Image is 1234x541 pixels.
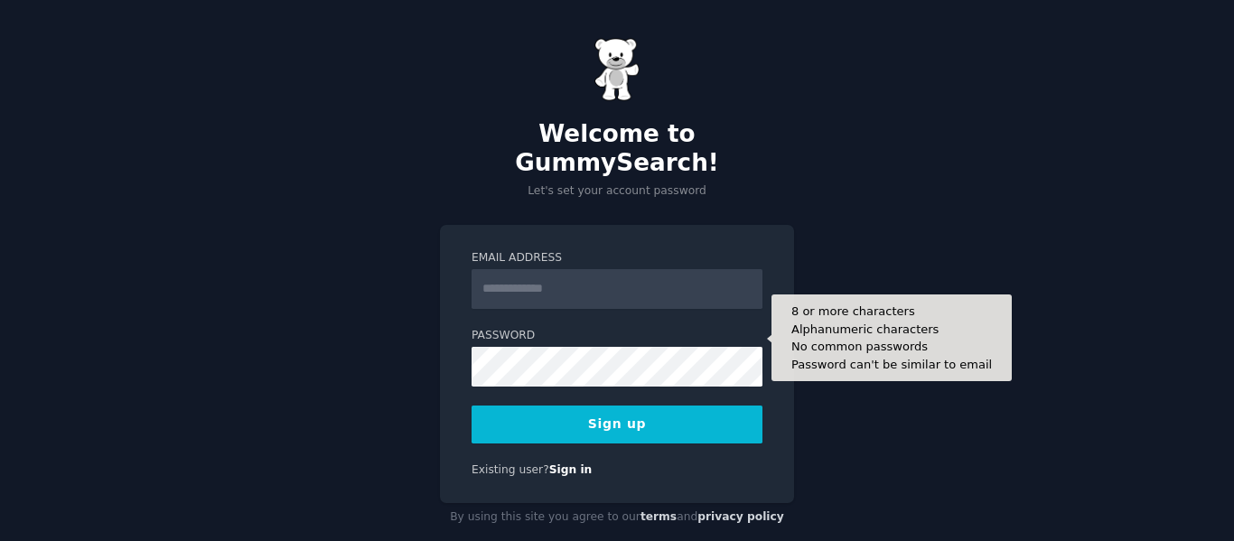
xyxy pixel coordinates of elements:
[472,406,762,443] button: Sign up
[440,120,794,177] h2: Welcome to GummySearch!
[472,250,762,266] label: Email Address
[472,328,762,344] label: Password
[594,38,640,101] img: Gummy Bear
[440,503,794,532] div: By using this site you agree to our and
[549,463,593,476] a: Sign in
[440,183,794,200] p: Let's set your account password
[472,463,549,476] span: Existing user?
[697,510,784,523] a: privacy policy
[640,510,677,523] a: terms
